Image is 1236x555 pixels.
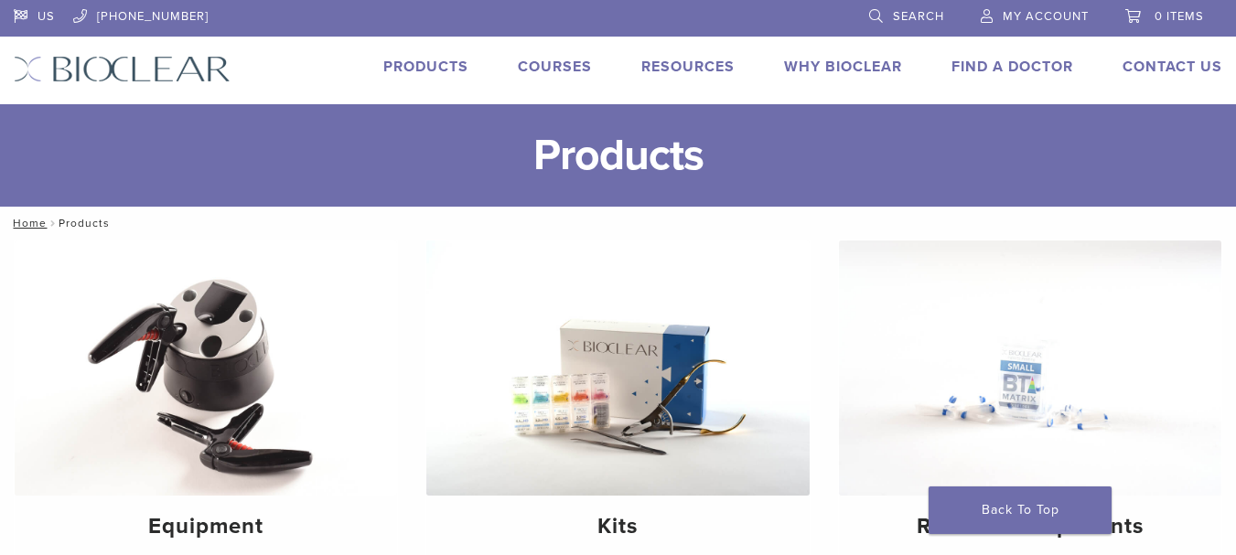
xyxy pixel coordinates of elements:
[15,240,397,555] a: Equipment
[839,240,1221,555] a: Reorder Components
[15,240,397,496] img: Equipment
[854,510,1207,543] h4: Reorder Components
[47,219,59,228] span: /
[7,217,47,229] a: Home
[1155,9,1204,24] span: 0 items
[1003,9,1089,24] span: My Account
[641,58,735,76] a: Resources
[426,240,809,555] a: Kits
[426,240,809,496] img: Kits
[951,58,1073,76] a: Find A Doctor
[383,58,468,76] a: Products
[839,240,1221,496] img: Reorder Components
[14,56,231,82] img: Bioclear
[1123,58,1222,76] a: Contact Us
[29,510,382,543] h4: Equipment
[518,58,592,76] a: Courses
[441,510,794,543] h4: Kits
[929,486,1112,534] a: Back To Top
[893,9,944,24] span: Search
[784,58,902,76] a: Why Bioclear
